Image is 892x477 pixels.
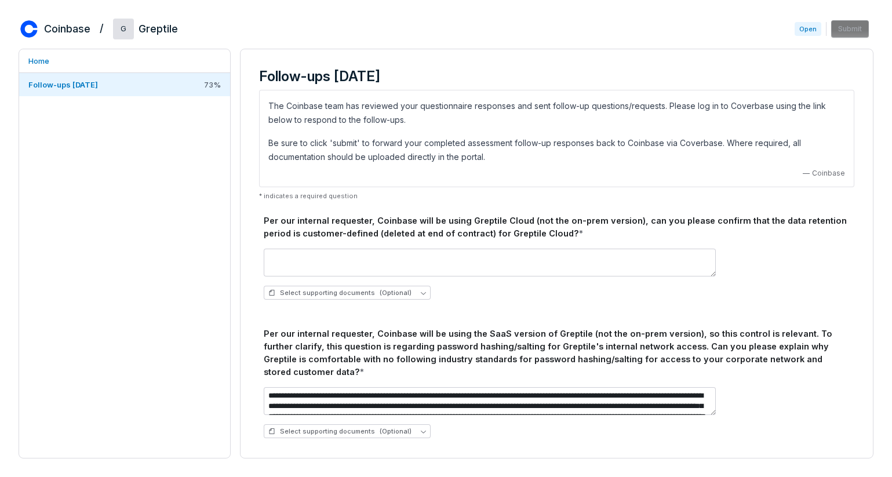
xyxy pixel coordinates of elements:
h2: / [100,19,104,36]
h2: Greptile [139,21,178,37]
p: The Coinbase team has reviewed your questionnaire responses and sent follow-up questions/requests... [268,99,845,127]
span: Coinbase [812,169,845,178]
a: Home [19,49,230,72]
span: Open [795,22,821,36]
h2: Coinbase [44,21,90,37]
span: Select supporting documents [268,289,412,297]
span: Select supporting documents [268,427,412,436]
span: — [803,169,810,178]
p: * indicates a required question [259,192,854,201]
span: (Optional) [380,427,412,436]
p: Be sure to click 'submit' to forward your completed assessment follow-up responses back to Coinba... [268,136,845,164]
div: Per our internal requester, Coinbase will be using the SaaS version of Greptile (not the on-prem ... [264,327,850,378]
span: 73 % [204,79,221,90]
span: Follow-ups [DATE] [28,80,98,89]
div: Per our internal requester, Coinbase will be using Greptile Cloud (not the on-prem version), can ... [264,214,850,240]
span: (Optional) [380,289,412,297]
a: Follow-ups [DATE]73% [19,73,230,96]
h3: Follow-ups [DATE] [259,68,854,85]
